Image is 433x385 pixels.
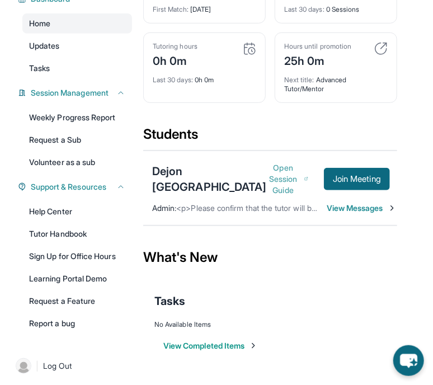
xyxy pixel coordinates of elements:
[22,201,132,222] a: Help Center
[29,63,50,74] span: Tasks
[22,313,132,334] a: Report a bug
[327,203,388,214] span: View Messages
[31,181,106,192] span: Support & Resources
[153,5,189,13] span: First Match :
[163,340,258,351] button: View Completed Items
[152,163,267,195] div: Dejon [GEOGRAPHIC_DATA]
[284,51,351,69] div: 25h 0m
[36,359,39,373] span: |
[26,181,125,192] button: Support & Resources
[22,152,132,172] a: Volunteer as a sub
[22,224,132,244] a: Tutor Handbook
[16,358,31,374] img: user-img
[153,51,197,69] div: 0h 0m
[143,233,397,282] div: What's New
[388,204,397,213] img: Chevron-Right
[393,345,424,376] button: chat-button
[29,40,60,51] span: Updates
[152,203,176,213] span: Admin :
[22,269,132,289] a: Learning Portal Demo
[143,125,397,150] div: Students
[22,130,132,150] a: Request a Sub
[22,58,132,78] a: Tasks
[22,13,132,34] a: Home
[153,76,193,84] span: Last 30 days :
[374,42,388,55] img: card
[31,87,109,98] span: Session Management
[243,42,256,55] img: card
[22,36,132,56] a: Updates
[324,168,390,190] button: Join Meeting
[284,5,324,13] span: Last 30 days :
[153,42,197,51] div: Tutoring hours
[333,176,381,182] span: Join Meeting
[22,246,132,266] a: Sign Up for Office Hours
[22,107,132,128] a: Weekly Progress Report
[284,69,388,93] div: Advanced Tutor/Mentor
[267,162,308,196] button: Open Session Guide
[11,354,132,378] a: |Log Out
[26,87,125,98] button: Session Management
[154,320,386,329] div: No Available Items
[284,42,351,51] div: Hours until promotion
[284,76,314,84] span: Next title :
[29,18,50,29] span: Home
[154,293,185,309] span: Tasks
[43,360,72,372] span: Log Out
[153,69,256,84] div: 0h 0m
[22,291,132,311] a: Request a Feature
